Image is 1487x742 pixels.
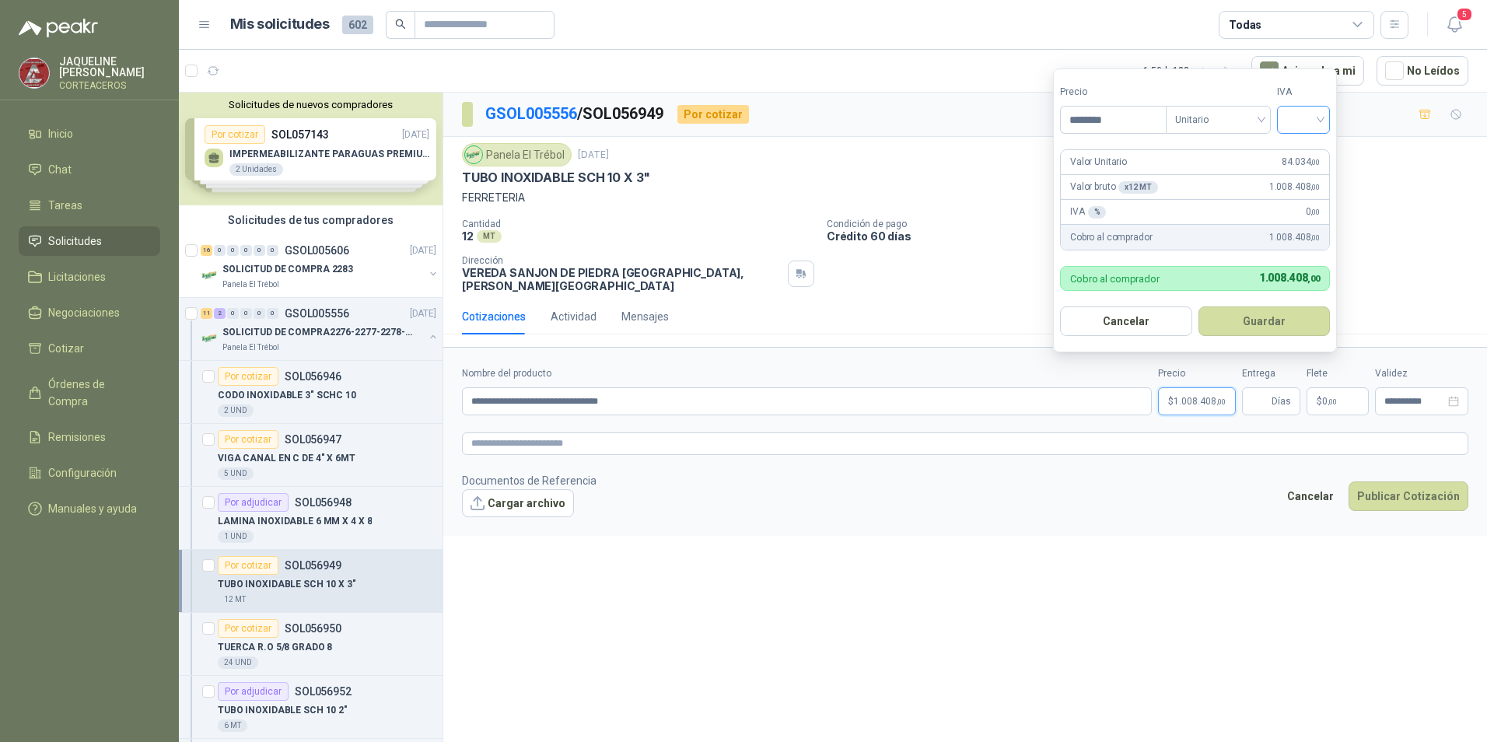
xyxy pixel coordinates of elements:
[295,686,352,697] p: SOL056952
[1269,230,1320,245] span: 1.008.408
[230,13,330,36] h1: Mis solicitudes
[462,266,782,292] p: VEREDA SANJON DE PIEDRA [GEOGRAPHIC_DATA] , [PERSON_NAME][GEOGRAPHIC_DATA]
[218,514,372,529] p: LAMINA INOXIDABLE 6 MM X 4 X 8
[218,577,356,592] p: TUBO INOXIDABLE SCH 10 X 3"
[1070,205,1106,219] p: IVA
[621,308,669,325] div: Mensajes
[19,19,98,37] img: Logo peakr
[477,230,502,243] div: MT
[410,243,436,258] p: [DATE]
[218,451,355,466] p: VIGA CANAL EN C DE 4" X 6MT
[179,424,443,487] a: Por cotizarSOL056947VIGA CANAL EN C DE 4" X 6MT5 UND
[218,388,356,403] p: CODO INOXIDABLE 3" SCHC 10
[462,255,782,266] p: Dirección
[462,143,572,166] div: Panela El Trébol
[285,623,341,634] p: SOL056950
[462,229,474,243] p: 12
[267,245,278,256] div: 0
[485,104,577,123] a: GSOL005556
[285,371,341,382] p: SOL056946
[19,494,160,523] a: Manuales y ayuda
[1307,274,1320,284] span: ,00
[1060,85,1166,100] label: Precio
[578,148,609,163] p: [DATE]
[1070,274,1160,284] p: Cobro al comprador
[1070,180,1158,194] p: Valor bruto
[240,245,252,256] div: 0
[1277,85,1330,100] label: IVA
[59,81,160,90] p: CORTEACEROS
[1279,481,1342,511] button: Cancelar
[1282,155,1320,170] span: 84.034
[218,656,258,669] div: 24 UND
[551,308,597,325] div: Actividad
[1306,205,1320,219] span: 0
[1307,366,1369,381] label: Flete
[19,334,160,363] a: Cotizar
[218,619,278,638] div: Por cotizar
[1310,183,1320,191] span: ,00
[1070,230,1152,245] p: Cobro al comprador
[214,308,226,319] div: 2
[179,676,443,739] a: Por adjudicarSOL056952TUBO INOXIDABLE SCH 10 2"6 MT
[342,16,373,34] span: 602
[48,376,145,410] span: Órdenes de Compra
[19,298,160,327] a: Negociaciones
[462,189,1468,206] p: FERRETERIA
[201,241,439,291] a: 16 0 0 0 0 0 GSOL005606[DATE] Company LogoSOLICITUD DE COMPRA 2283Panela El Trébol
[1070,155,1127,170] p: Valor Unitario
[462,219,814,229] p: Cantidad
[1060,306,1192,336] button: Cancelar
[179,361,443,424] a: Por cotizarSOL056946CODO INOXIDABLE 3" SCHC 102 UND
[218,430,278,449] div: Por cotizar
[19,262,160,292] a: Licitaciones
[179,205,443,235] div: Solicitudes de tus compradores
[1259,271,1320,284] span: 1.008.408
[19,226,160,256] a: Solicitudes
[1216,397,1226,406] span: ,00
[462,489,574,517] button: Cargar archivo
[19,191,160,220] a: Tareas
[1251,56,1364,86] button: Asignado a mi
[1310,233,1320,242] span: ,00
[1440,11,1468,39] button: 5
[48,197,82,214] span: Tareas
[285,434,341,445] p: SOL056947
[19,58,49,88] img: Company Logo
[48,500,137,517] span: Manuales y ayuda
[254,308,265,319] div: 0
[827,229,1481,243] p: Crédito 60 días
[285,245,349,256] p: GSOL005606
[218,404,254,417] div: 2 UND
[1310,208,1320,216] span: ,00
[295,497,352,508] p: SOL056948
[462,472,597,489] p: Documentos de Referencia
[285,308,349,319] p: GSOL005556
[222,262,353,277] p: SOLICITUD DE COMPRA 2283
[1456,7,1473,22] span: 5
[1272,388,1291,415] span: Días
[462,308,526,325] div: Cotizaciones
[1158,387,1236,415] p: $1.008.408,00
[1317,397,1322,406] span: $
[462,366,1152,381] label: Nombre del producto
[222,278,279,291] p: Panela El Trébol
[1307,387,1369,415] p: $ 0,00
[218,593,252,606] div: 12 MT
[218,467,254,480] div: 5 UND
[485,102,665,126] p: / SOL056949
[48,340,84,357] span: Cotizar
[201,266,219,285] img: Company Logo
[48,464,117,481] span: Configuración
[267,308,278,319] div: 0
[218,530,254,543] div: 1 UND
[19,422,160,452] a: Remisiones
[185,99,436,110] button: Solicitudes de nuevos compradores
[1349,481,1468,511] button: Publicar Cotización
[218,640,332,655] p: TUERCA R.O 5/8 GRADO 8
[48,429,106,446] span: Remisiones
[201,304,439,354] a: 11 2 0 0 0 0 GSOL005556[DATE] Company LogoSOLICITUD DE COMPRA2276-2277-2278-2284-2285-Panela El T...
[19,119,160,149] a: Inicio
[1328,397,1337,406] span: ,00
[19,458,160,488] a: Configuración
